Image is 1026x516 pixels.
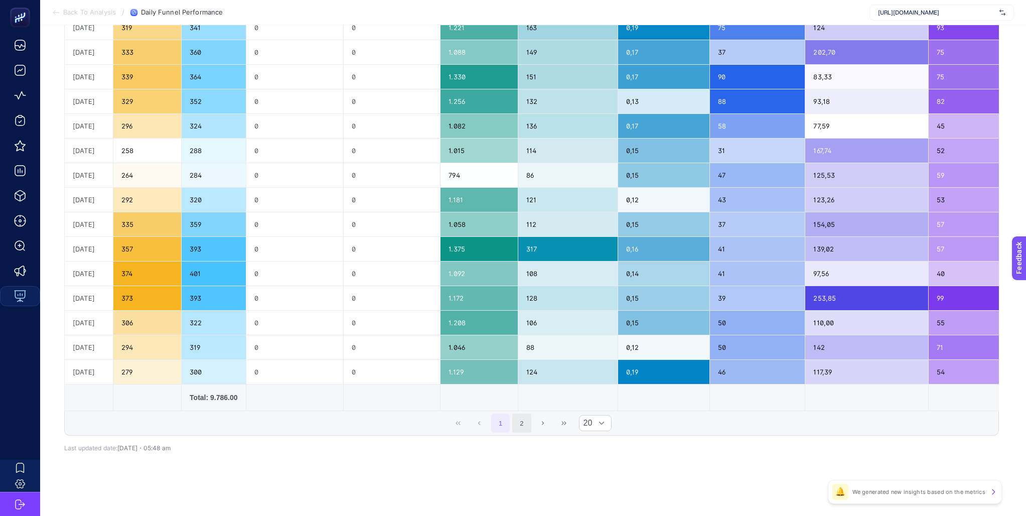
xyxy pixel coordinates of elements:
[246,139,344,163] div: 0
[344,212,440,236] div: 0
[618,212,709,236] div: 0,15
[182,360,245,384] div: 300
[246,16,344,40] div: 0
[344,237,440,261] div: 0
[65,163,113,187] div: [DATE]
[618,16,709,40] div: 0,19
[113,139,182,163] div: 258
[518,360,618,384] div: 124
[618,139,709,163] div: 0,15
[929,360,1016,384] div: 54
[805,335,928,359] div: 142
[246,262,344,286] div: 0
[246,335,344,359] div: 0
[182,237,245,261] div: 393
[518,16,618,40] div: 163
[344,262,440,286] div: 0
[344,188,440,212] div: 0
[929,335,1016,359] div: 71
[852,488,985,496] p: We generated new insights based on the metrics
[182,65,245,89] div: 364
[246,237,344,261] div: 0
[182,188,245,212] div: 320
[618,114,709,138] div: 0,17
[246,188,344,212] div: 0
[805,188,928,212] div: 123,26
[710,237,805,261] div: 41
[65,286,113,310] div: [DATE]
[182,40,245,64] div: 360
[113,65,182,89] div: 339
[113,237,182,261] div: 357
[710,360,805,384] div: 46
[929,286,1016,310] div: 99
[441,360,518,384] div: 1.129
[805,114,928,138] div: 77,59
[618,40,709,64] div: 0,17
[122,8,124,16] span: /
[182,335,245,359] div: 319
[805,65,928,89] div: 83,33
[710,139,805,163] div: 31
[65,188,113,212] div: [DATE]
[805,139,928,163] div: 167,74
[710,262,805,286] div: 41
[6,3,38,11] span: Feedback
[344,139,440,163] div: 0
[999,8,1005,18] img: svg%3e
[929,89,1016,113] div: 82
[929,65,1016,89] div: 75
[113,163,182,187] div: 264
[518,286,618,310] div: 128
[182,16,245,40] div: 341
[63,9,116,17] span: Back To Analysis
[832,484,848,500] div: 🔔
[805,262,928,286] div: 97,56
[710,114,805,138] div: 58
[441,89,518,113] div: 1.256
[805,212,928,236] div: 154,05
[65,262,113,286] div: [DATE]
[246,40,344,64] div: 0
[618,89,709,113] div: 0,13
[65,16,113,40] div: [DATE]
[805,163,928,187] div: 125,53
[710,212,805,236] div: 37
[805,286,928,310] div: 253,85
[710,286,805,310] div: 39
[618,335,709,359] div: 0,12
[518,311,618,335] div: 106
[929,212,1016,236] div: 57
[182,139,245,163] div: 288
[555,414,574,433] button: Last Page
[441,262,518,286] div: 1.092
[182,262,245,286] div: 401
[441,139,518,163] div: 1.015
[344,286,440,310] div: 0
[618,286,709,310] div: 0,15
[518,139,618,163] div: 114
[710,65,805,89] div: 90
[579,416,593,431] span: Rows per page
[344,335,440,359] div: 0
[441,188,518,212] div: 1.181
[344,89,440,113] div: 0
[710,40,805,64] div: 37
[190,393,237,403] div: Total: 9.786.00
[518,163,618,187] div: 86
[929,40,1016,64] div: 75
[117,444,171,452] span: [DATE]・05:48 am
[64,444,117,452] span: Last updated date:
[618,311,709,335] div: 0,15
[929,311,1016,335] div: 55
[65,65,113,89] div: [DATE]
[441,311,518,335] div: 1.208
[141,9,223,17] span: Daily Funnel Performance
[710,335,805,359] div: 50
[518,335,618,359] div: 88
[618,65,709,89] div: 0,17
[113,16,182,40] div: 319
[518,89,618,113] div: 132
[113,114,182,138] div: 296
[182,114,245,138] div: 324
